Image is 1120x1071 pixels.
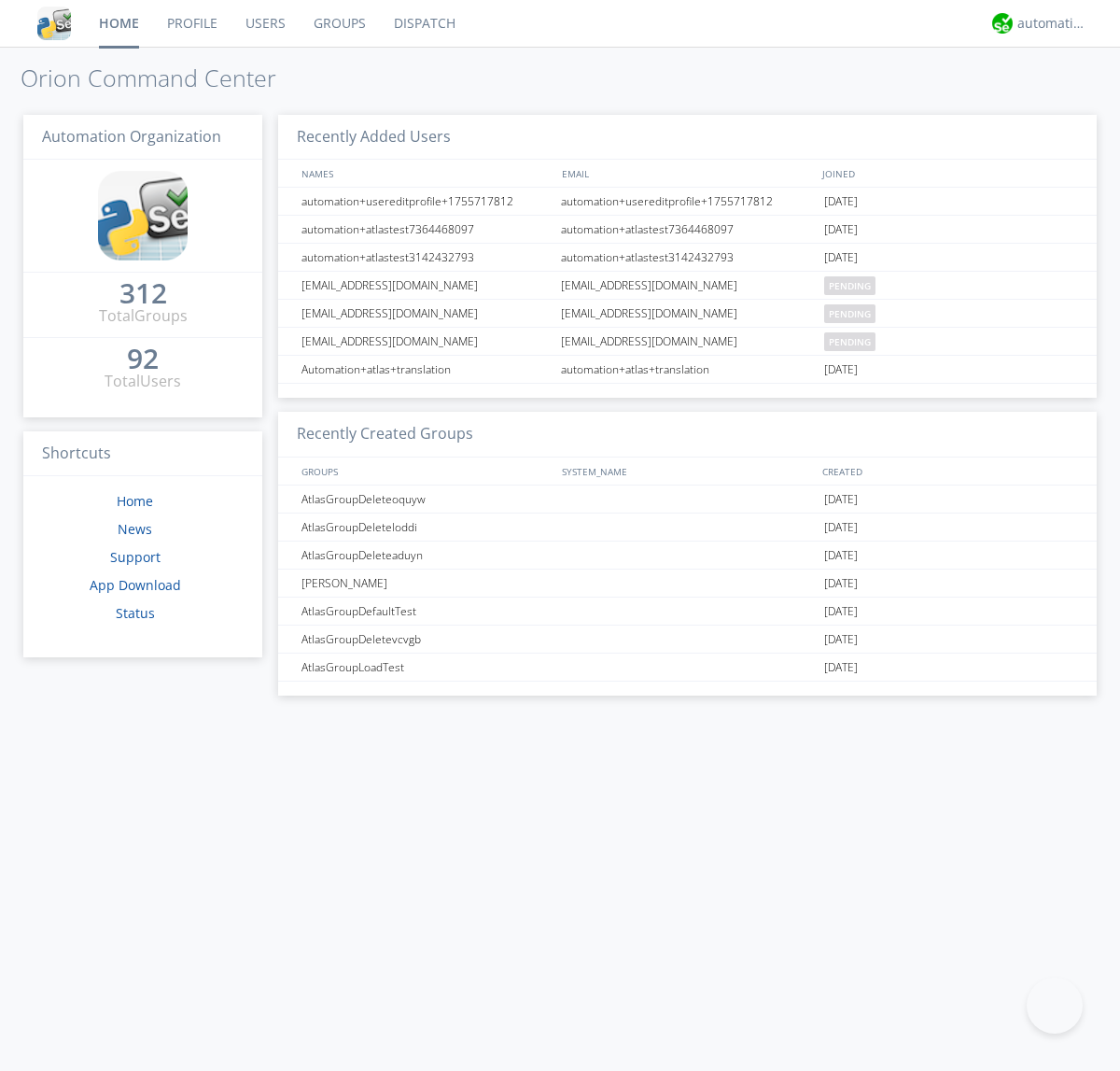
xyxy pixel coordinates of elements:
[824,654,858,682] span: [DATE]
[119,284,167,305] a: 312
[297,272,555,299] div: [EMAIL_ADDRESS][DOMAIN_NAME]
[556,272,819,299] div: [EMAIL_ADDRESS][DOMAIN_NAME]
[824,188,858,216] span: [DATE]
[992,13,1013,34] img: d2d01cd9b4174d08988066c6d424eccd
[42,126,221,147] span: Automation Organization
[824,570,858,598] span: [DATE]
[116,604,155,622] a: Status
[297,570,555,597] div: [PERSON_NAME]
[297,514,555,541] div: AtlasGroupDeleteloddi
[297,458,553,485] div: GROUPS
[99,305,188,327] div: Total Groups
[278,412,1097,458] h3: Recently Created Groups
[110,548,161,566] a: Support
[297,188,555,215] div: automation+usereditprofile+1755717812
[824,244,858,272] span: [DATE]
[278,272,1097,300] a: [EMAIL_ADDRESS][DOMAIN_NAME][EMAIL_ADDRESS][DOMAIN_NAME]pending
[824,216,858,244] span: [DATE]
[824,626,858,654] span: [DATE]
[278,188,1097,216] a: automation+usereditprofile+1755717812automation+usereditprofile+1755717812[DATE]
[556,356,819,383] div: automation+atlas+translation
[824,514,858,542] span: [DATE]
[556,300,819,327] div: [EMAIL_ADDRESS][DOMAIN_NAME]
[824,486,858,514] span: [DATE]
[557,458,818,485] div: SYSTEM_NAME
[824,598,858,626] span: [DATE]
[556,244,819,271] div: automation+atlastest3142432793
[278,570,1097,598] a: [PERSON_NAME][DATE]
[297,160,553,187] div: NAMES
[297,356,555,383] div: Automation+atlas+translation
[556,188,819,215] div: automation+usereditprofile+1755717812
[278,598,1097,626] a: AtlasGroupDefaultTest[DATE]
[824,332,875,351] span: pending
[278,244,1097,272] a: automation+atlastest3142432793automation+atlastest3142432793[DATE]
[118,520,152,538] a: News
[297,542,555,569] div: AtlasGroupDeleteaduyn
[119,284,167,303] div: 312
[278,486,1097,514] a: AtlasGroupDeleteoquyw[DATE]
[23,431,262,477] h3: Shortcuts
[278,115,1097,161] h3: Recently Added Users
[127,349,159,368] div: 92
[98,171,188,261] img: cddb5a64eb264b2086981ab96f4c1ba7
[117,492,153,510] a: Home
[297,654,555,681] div: AtlasGroupLoadTest
[278,654,1097,682] a: AtlasGroupLoadTest[DATE]
[297,328,555,355] div: [EMAIL_ADDRESS][DOMAIN_NAME]
[127,349,159,371] a: 92
[824,304,875,323] span: pending
[297,244,555,271] div: automation+atlastest3142432793
[278,356,1097,384] a: Automation+atlas+translationautomation+atlas+translation[DATE]
[105,371,181,392] div: Total Users
[556,216,819,243] div: automation+atlastest7364468097
[824,542,858,570] span: [DATE]
[818,160,1079,187] div: JOINED
[278,626,1097,654] a: AtlasGroupDeletevcvgb[DATE]
[297,598,555,625] div: AtlasGroupDefaultTest
[278,300,1097,328] a: [EMAIL_ADDRESS][DOMAIN_NAME][EMAIL_ADDRESS][DOMAIN_NAME]pending
[556,328,819,355] div: [EMAIL_ADDRESS][DOMAIN_NAME]
[278,216,1097,244] a: automation+atlastest7364468097automation+atlastest7364468097[DATE]
[1027,978,1083,1034] iframe: Toggle Customer Support
[37,7,71,40] img: cddb5a64eb264b2086981ab96f4c1ba7
[278,542,1097,570] a: AtlasGroupDeleteaduyn[DATE]
[824,276,875,295] span: pending
[818,458,1079,485] div: CREATED
[297,300,555,327] div: [EMAIL_ADDRESS][DOMAIN_NAME]
[1017,14,1087,33] div: automation+atlas
[90,576,181,594] a: App Download
[824,356,858,384] span: [DATE]
[278,514,1097,542] a: AtlasGroupDeleteloddi[DATE]
[278,328,1097,356] a: [EMAIL_ADDRESS][DOMAIN_NAME][EMAIL_ADDRESS][DOMAIN_NAME]pending
[297,216,555,243] div: automation+atlastest7364468097
[297,626,555,653] div: AtlasGroupDeletevcvgb
[297,486,555,513] div: AtlasGroupDeleteoquyw
[557,160,818,187] div: EMAIL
